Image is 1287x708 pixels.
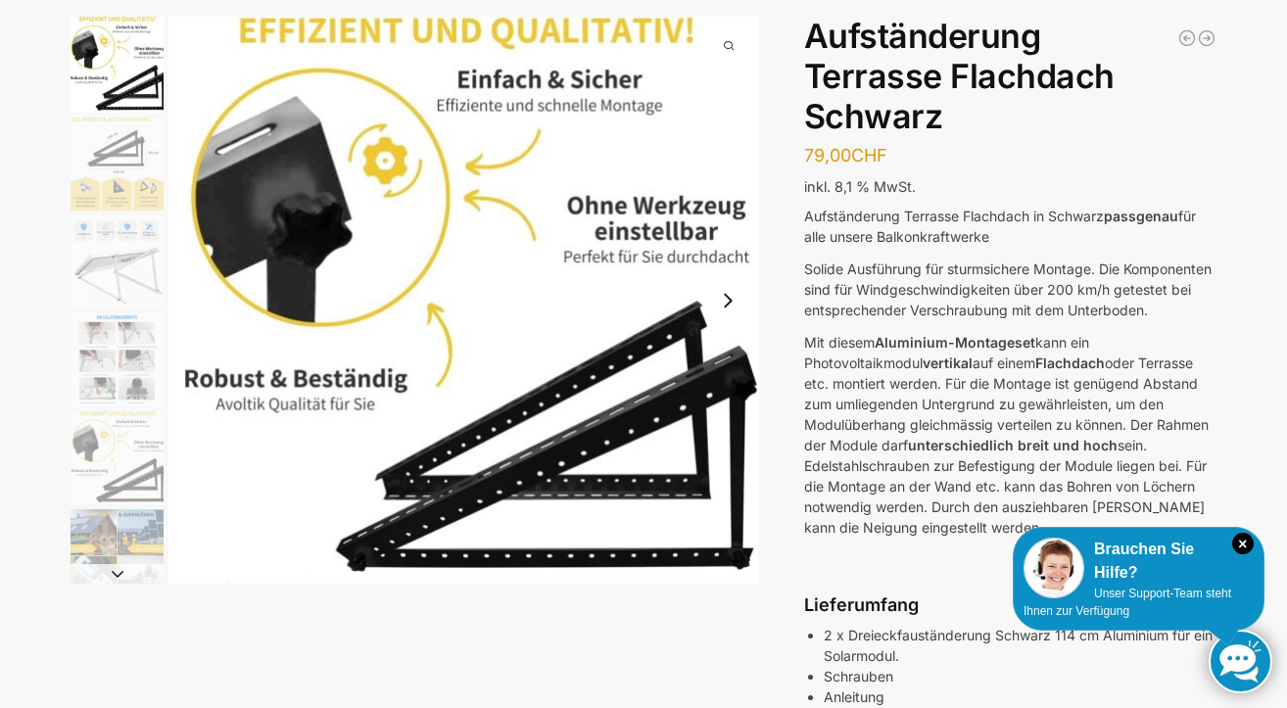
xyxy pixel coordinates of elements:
[851,145,887,165] span: CHF
[1024,538,1254,585] div: Brauchen Sie Hilfe?
[1197,28,1216,48] a: Sandsack ideal für Solarmodule und Zelte
[1024,587,1231,618] span: Unser Support-Team steht Ihnen zur Verfügung
[804,259,1216,320] p: Solide Ausführung für sturmsichere Montage. Die Komponenten sind für Windgeschwindigkeiten über 2...
[1177,28,1197,48] a: Balkonhaken für Solarmodule - Eckig
[1035,354,1105,371] strong: Flachdach
[707,280,748,321] button: Next slide
[804,332,1216,538] p: Mit diesem kann ein Photovoltaikmodul auf einem oder Terrasse etc. montiert werden. Für die Monta...
[66,212,164,310] li: 3 / 6
[1104,208,1178,224] strong: passgenau
[71,509,164,602] img: Aufständerung Solarpaneele Schwarz
[71,564,164,584] button: Next slide
[168,17,758,584] img: Aufständerung Solarpaneele Schwarz
[71,215,164,308] img: Flexibles Montagesystem für Solarpaneele, Flachdach, Garten, Terrasse
[71,118,164,211] img: Aufständerung Solarpaneele Schwarz
[168,17,758,584] a: 61M32maNhBL. AC SL150061M32maNhBL. AC SL1500
[804,206,1216,247] p: Aufständerung Terrasse Flachdach in Schwarz für alle unsere Balkonkraftwerke
[804,592,1216,617] h4: Lieferumfang
[824,666,1216,686] li: Schrauben
[66,408,164,506] li: 5 / 6
[66,17,164,115] li: 1 / 6
[824,625,1216,666] li: 2 x Dreieckfauständerung Schwarz 114 cm Aluminium für ein Solarmodul.
[908,437,1118,453] strong: unterschiedlich breit und hoch
[71,313,164,406] img: Montageanleitung
[168,17,758,584] li: 1 / 6
[804,145,887,165] bdi: 79,00
[66,506,164,604] li: 6 / 6
[1024,538,1084,598] img: Customer service
[875,334,1035,351] strong: Aluminium-Montageset
[824,686,1216,707] li: Anleitung
[71,411,164,504] img: Aufständerung Solarpaneele Schwarz
[66,115,164,212] li: 2 / 6
[1232,533,1254,554] i: Schließen
[804,178,916,195] span: inkl. 8,1 % MwSt.
[923,354,973,371] strong: vertikal
[71,17,164,113] img: Aufständerung Solarpaneele Schwarz
[804,17,1216,136] h1: Aufständerung Terrasse Flachdach Schwarz
[66,310,164,408] li: 4 / 6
